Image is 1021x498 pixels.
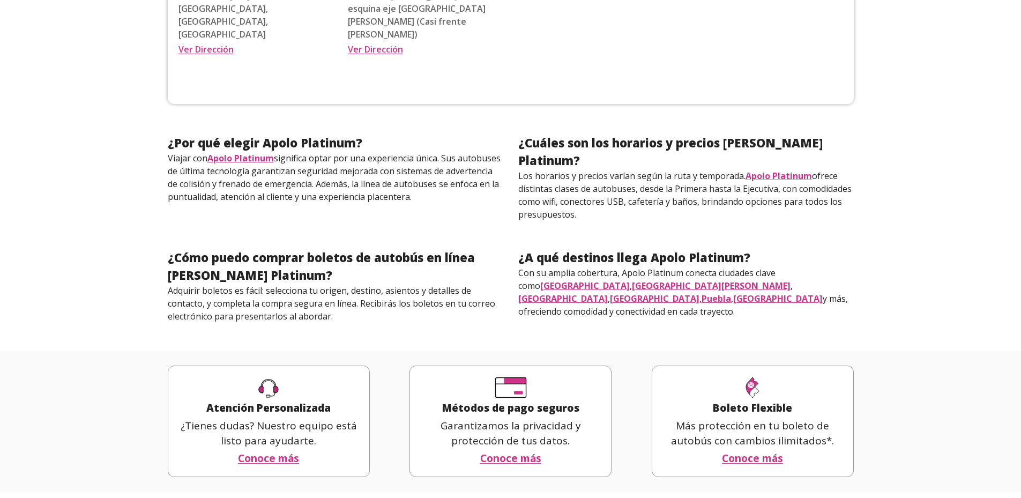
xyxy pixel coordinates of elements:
[168,134,503,152] h2: ¿Por qué elegir Apolo Platinum?
[518,293,608,304] a: [GEOGRAPHIC_DATA]
[540,280,630,292] a: [GEOGRAPHIC_DATA]
[177,418,361,449] p: ¿Tienes dudas? Nuestro equipo está listo para ayudarte.
[746,170,812,182] a: Apolo Platinum
[348,43,403,55] a: Ver Dirección
[733,293,823,304] a: [GEOGRAPHIC_DATA]
[168,152,501,203] span: Viajar con significa optar por una experiencia única. Sus autobuses de última tecnología garantiz...
[419,418,602,449] p: Garantizamos la privacidad y protección de tus datos.
[518,170,852,220] span: Los horarios y precios varían según la ruta y temporada. ofrece distintas clases de autobuses, de...
[661,418,845,449] p: Más protección en tu boleto de autobús con cambios ilimitados*.
[610,293,699,304] a: [GEOGRAPHIC_DATA]
[518,249,854,266] h2: ¿A qué destinos llega Apolo Platinum?
[168,249,503,284] h2: ¿Cómo puedo comprar boletos de autobús en línea [PERSON_NAME] Platinum?
[206,400,331,416] h3: Atención Personalizada
[168,285,495,322] span: Adquirir boletos es fácil: selecciona tu origen, destino, asientos y detalles de contacto, y comp...
[178,43,234,55] a: Ver Dirección
[442,400,579,416] h3: Métodos de pago seguros
[722,451,783,466] a: Conoce más
[518,134,854,169] h2: ¿Cuáles son los horarios y precios [PERSON_NAME] Platinum?
[518,267,848,317] span: Con su amplia cobertura, Apolo Platinum conecta ciudades clave como , , , , , y más, ofreciendo c...
[480,451,541,466] a: Conoce más
[702,293,731,304] a: Puebla
[238,451,299,466] a: Conoce más
[713,400,792,416] h3: Boleto Flexible
[632,280,791,292] a: [GEOGRAPHIC_DATA][PERSON_NAME]
[207,152,274,164] a: Apolo Platinum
